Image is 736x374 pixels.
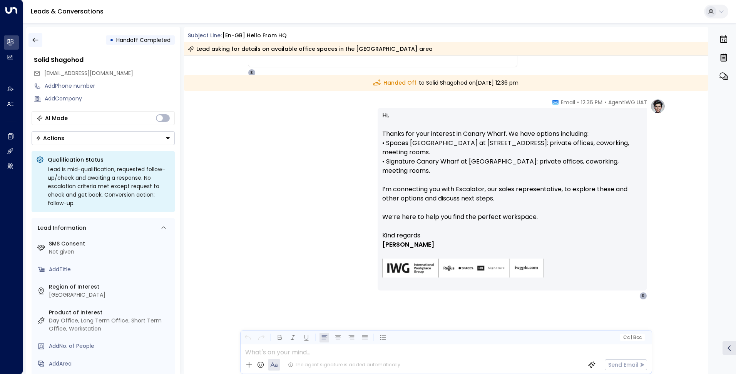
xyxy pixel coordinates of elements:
span: Handoff Completed [116,36,171,44]
span: Cc Bcc [623,335,641,340]
div: AddNo. of People [49,342,172,350]
div: AddCompany [45,95,175,103]
div: [GEOGRAPHIC_DATA] [49,291,172,299]
p: Hi, Thanks for your interest in Canary Wharf. We have options including: • Spaces [GEOGRAPHIC_DAT... [382,111,642,231]
div: Solid Shagohod [34,55,175,65]
div: Actions [36,135,64,142]
button: Undo [243,333,253,342]
label: SMS Consent [49,240,172,248]
span: [EMAIL_ADDRESS][DOMAIN_NAME] [44,69,133,77]
span: • [604,99,606,106]
span: Subject Line: [188,32,222,39]
div: S [248,69,256,77]
button: Cc|Bcc [620,334,644,341]
div: Lead is mid-qualification, requested follow-up/check and awaiting a response. No escalation crite... [48,165,170,207]
label: Product of Interest [49,309,172,317]
label: Region of Interest [49,283,172,291]
div: AddArea [49,360,172,368]
div: Lead Information [35,224,86,232]
div: Signature [382,231,642,287]
div: Day Office, Long Term Office, Short Term Office, Workstation [49,317,172,333]
button: Actions [32,131,175,145]
div: AddTitle [49,265,172,274]
span: Kind regards [382,231,420,240]
div: AI Mode [45,114,68,122]
a: Leads & Conversations [31,7,104,16]
span: Email [561,99,575,106]
div: Not given [49,248,172,256]
span: | [631,335,632,340]
p: Qualification Status [48,156,170,164]
div: AddPhone number [45,82,175,90]
img: profile-logo.png [650,99,666,114]
div: The agent signature is added automatically [288,361,400,368]
span: [PERSON_NAME] [382,240,434,249]
div: to Solid Shagohod on [DATE] 12:36 pm [184,75,709,91]
span: solidshagohod@gmail.com [44,69,133,77]
span: 12:36 PM [581,99,602,106]
span: AgentIWG UAT [608,99,647,106]
div: S [639,292,647,300]
span: • [577,99,579,106]
div: Button group with a nested menu [32,131,175,145]
img: AIorK4zU2Kz5WUNqa9ifSKC9jFH1hjwenjvh85X70KBOPduETvkeZu4OqG8oPuqbwvp3xfXcMQJCRtwYb-SG [382,259,544,278]
button: Redo [256,333,266,342]
div: [en-GB] Hello from HQ [222,32,287,40]
div: • [110,33,114,47]
div: Lead asking for details on available office spaces in the [GEOGRAPHIC_DATA] area [188,45,433,53]
span: Handed Off [373,79,417,87]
